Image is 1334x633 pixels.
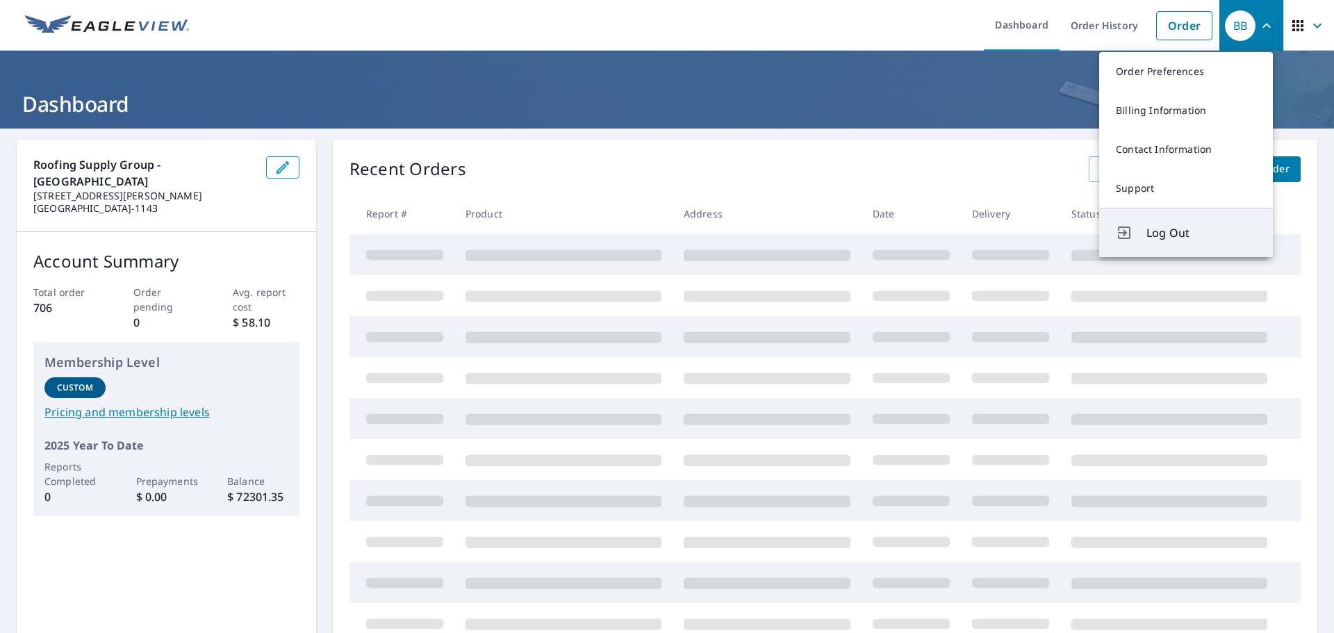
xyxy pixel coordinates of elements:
[227,474,288,488] p: Balance
[349,156,466,182] p: Recent Orders
[233,285,299,314] p: Avg. report cost
[25,15,189,36] img: EV Logo
[44,488,106,505] p: 0
[44,437,288,454] p: 2025 Year To Date
[44,459,106,488] p: Reports Completed
[17,90,1317,118] h1: Dashboard
[673,193,862,234] th: Address
[33,285,100,299] p: Total order
[44,353,288,372] p: Membership Level
[33,249,299,274] p: Account Summary
[1099,208,1273,257] button: Log Out
[1225,10,1255,41] div: BB
[136,474,197,488] p: Prepayments
[136,488,197,505] p: $ 0.00
[1099,52,1273,91] a: Order Preferences
[227,488,288,505] p: $ 72301.35
[454,193,673,234] th: Product
[862,193,961,234] th: Date
[961,193,1060,234] th: Delivery
[1060,193,1278,234] th: Status
[33,156,255,190] p: Roofing Supply Group - [GEOGRAPHIC_DATA]
[349,193,454,234] th: Report #
[233,314,299,331] p: $ 58.10
[33,202,255,215] p: [GEOGRAPHIC_DATA]-1143
[33,190,255,202] p: [STREET_ADDRESS][PERSON_NAME]
[44,404,288,420] a: Pricing and membership levels
[1146,224,1256,241] span: Log Out
[1099,91,1273,130] a: Billing Information
[133,314,200,331] p: 0
[33,299,100,316] p: 706
[1156,11,1212,40] a: Order
[1099,169,1273,208] a: Support
[1099,130,1273,169] a: Contact Information
[133,285,200,314] p: Order pending
[57,381,93,394] p: Custom
[1089,156,1187,182] a: View All Orders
